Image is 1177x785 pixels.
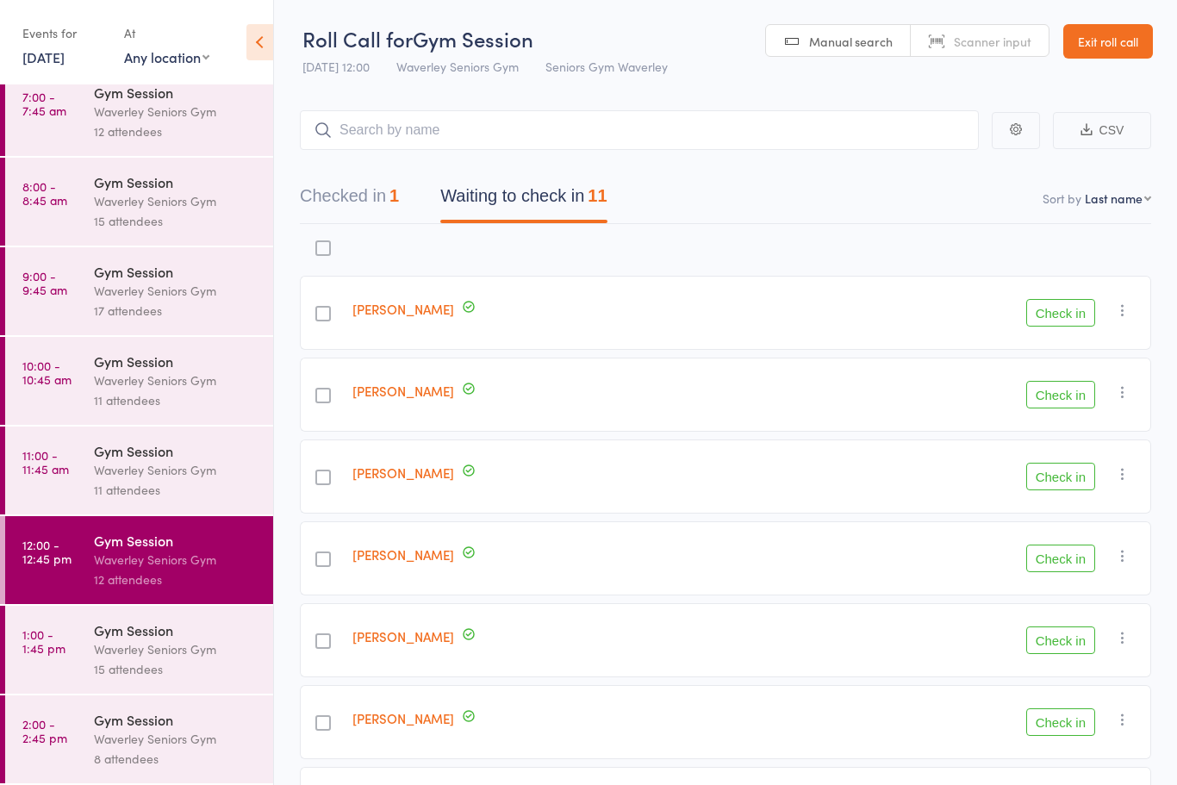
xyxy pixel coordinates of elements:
[94,620,258,639] div: Gym Session
[1043,190,1081,207] label: Sort by
[1063,24,1153,59] a: Exit roll call
[94,301,258,321] div: 17 attendees
[1026,545,1095,572] button: Check in
[352,464,454,482] a: [PERSON_NAME]
[94,729,258,749] div: Waverley Seniors Gym
[94,531,258,550] div: Gym Session
[389,186,399,205] div: 1
[94,749,258,769] div: 8 attendees
[94,281,258,301] div: Waverley Seniors Gym
[5,695,273,783] a: 2:00 -2:45 pmGym SessionWaverley Seniors Gym8 attendees
[94,352,258,371] div: Gym Session
[1026,626,1095,654] button: Check in
[94,83,258,102] div: Gym Session
[5,606,273,694] a: 1:00 -1:45 pmGym SessionWaverley Seniors Gym15 attendees
[352,627,454,645] a: [PERSON_NAME]
[5,158,273,246] a: 8:00 -8:45 amGym SessionWaverley Seniors Gym15 attendees
[94,441,258,460] div: Gym Session
[94,262,258,281] div: Gym Session
[954,33,1031,50] span: Scanner input
[22,90,66,117] time: 7:00 - 7:45 am
[94,121,258,141] div: 12 attendees
[300,110,979,150] input: Search by name
[22,627,65,655] time: 1:00 - 1:45 pm
[352,709,454,727] a: [PERSON_NAME]
[22,538,72,565] time: 12:00 - 12:45 pm
[588,186,607,205] div: 11
[94,570,258,589] div: 12 attendees
[5,337,273,425] a: 10:00 -10:45 amGym SessionWaverley Seniors Gym11 attendees
[124,47,209,66] div: Any location
[352,300,454,318] a: [PERSON_NAME]
[5,247,273,335] a: 9:00 -9:45 amGym SessionWaverley Seniors Gym17 attendees
[94,102,258,121] div: Waverley Seniors Gym
[22,179,67,207] time: 8:00 - 8:45 am
[94,371,258,390] div: Waverley Seniors Gym
[94,710,258,729] div: Gym Session
[124,19,209,47] div: At
[94,172,258,191] div: Gym Session
[5,516,273,604] a: 12:00 -12:45 pmGym SessionWaverley Seniors Gym12 attendees
[396,58,519,75] span: Waverley Seniors Gym
[22,269,67,296] time: 9:00 - 9:45 am
[302,24,413,53] span: Roll Call for
[302,58,370,75] span: [DATE] 12:00
[1026,299,1095,327] button: Check in
[1026,463,1095,490] button: Check in
[22,717,67,745] time: 2:00 - 2:45 pm
[94,211,258,231] div: 15 attendees
[5,427,273,514] a: 11:00 -11:45 amGym SessionWaverley Seniors Gym11 attendees
[1026,708,1095,736] button: Check in
[5,68,273,156] a: 7:00 -7:45 amGym SessionWaverley Seniors Gym12 attendees
[94,659,258,679] div: 15 attendees
[94,550,258,570] div: Waverley Seniors Gym
[22,47,65,66] a: [DATE]
[440,178,607,223] button: Waiting to check in11
[94,480,258,500] div: 11 attendees
[809,33,893,50] span: Manual search
[94,390,258,410] div: 11 attendees
[1026,381,1095,408] button: Check in
[94,460,258,480] div: Waverley Seniors Gym
[1085,190,1143,207] div: Last name
[545,58,668,75] span: Seniors Gym Waverley
[22,358,72,386] time: 10:00 - 10:45 am
[94,191,258,211] div: Waverley Seniors Gym
[352,382,454,400] a: [PERSON_NAME]
[94,639,258,659] div: Waverley Seniors Gym
[300,178,399,223] button: Checked in1
[352,545,454,564] a: [PERSON_NAME]
[413,24,533,53] span: Gym Session
[22,19,107,47] div: Events for
[1053,112,1151,149] button: CSV
[22,448,69,476] time: 11:00 - 11:45 am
